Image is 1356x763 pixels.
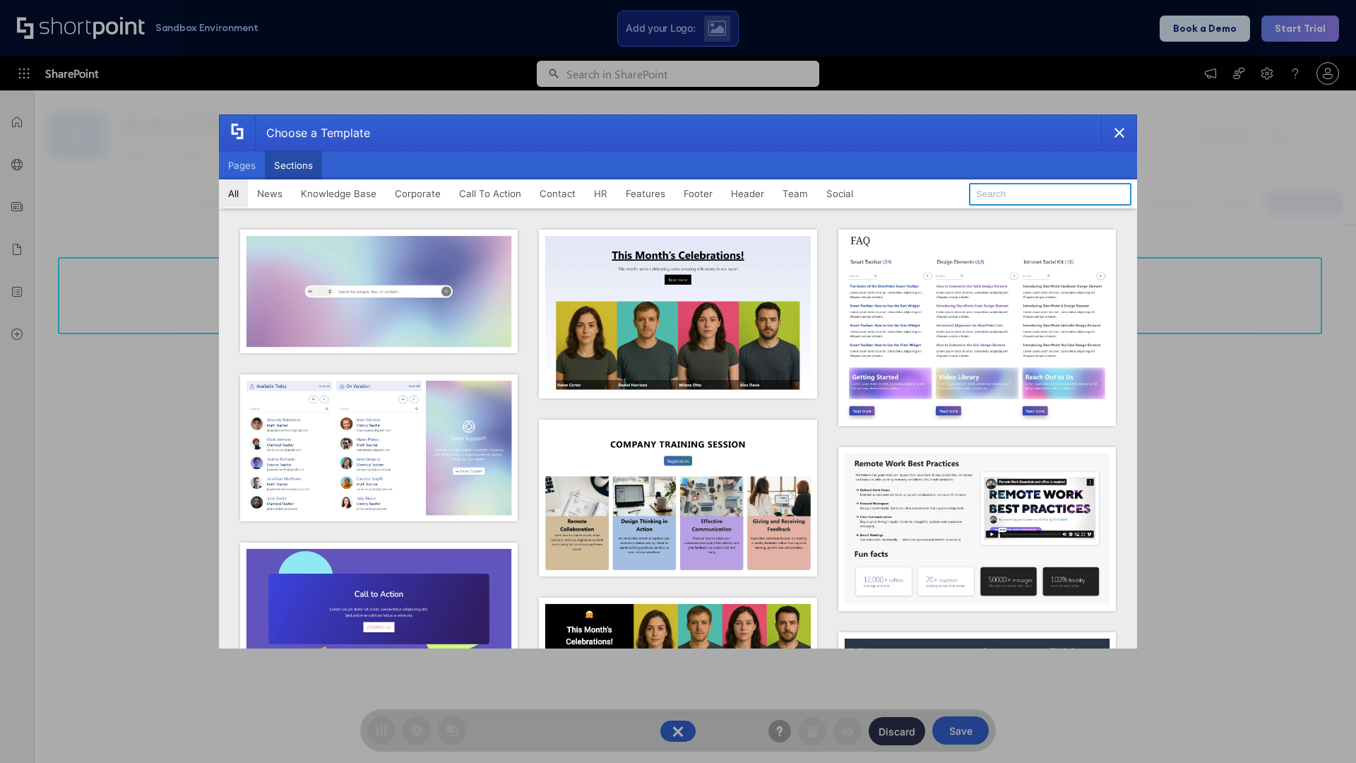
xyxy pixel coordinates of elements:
[265,151,322,179] button: Sections
[219,151,265,179] button: Pages
[722,179,773,208] button: Header
[773,179,817,208] button: Team
[248,179,292,208] button: News
[1285,695,1356,763] iframe: Chat Widget
[219,114,1137,649] div: template selector
[450,179,530,208] button: Call To Action
[585,179,617,208] button: HR
[530,179,585,208] button: Contact
[292,179,386,208] button: Knowledge Base
[969,183,1131,206] input: Search
[386,179,450,208] button: Corporate
[219,179,248,208] button: All
[817,179,862,208] button: Social
[674,179,722,208] button: Footer
[617,179,674,208] button: Features
[255,115,370,150] div: Choose a Template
